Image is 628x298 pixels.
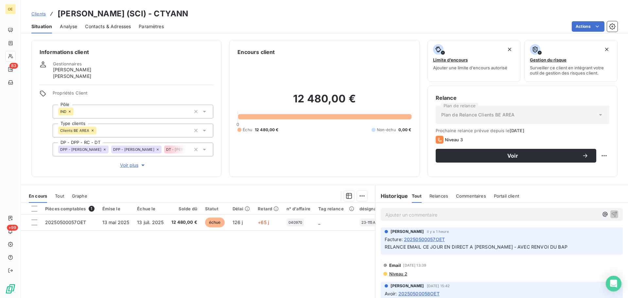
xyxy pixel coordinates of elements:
[171,206,197,211] div: Solde dû
[5,284,16,294] img: Logo LeanPay
[456,193,486,199] span: Commentaires
[53,90,213,99] span: Propriétés Client
[9,63,18,69] span: 83
[441,112,515,118] span: Plan de Relance Clients BE AREA
[102,206,130,211] div: Émise le
[45,219,86,225] span: 20250500057OET
[72,193,87,199] span: Graphe
[398,127,411,133] span: 0,00 €
[205,218,225,227] span: échue
[113,148,154,151] span: DPP - [PERSON_NAME]
[139,23,164,30] span: Paramètres
[53,162,213,169] button: Voir plus
[53,73,91,79] span: [PERSON_NAME]
[233,219,243,225] span: 126 j
[403,263,426,267] span: [DATE] 13:39
[233,206,250,211] div: Délai
[60,148,101,151] span: DPP - [PERSON_NAME]
[7,225,18,231] span: +99
[5,4,16,14] div: OE
[494,193,519,199] span: Portail client
[377,127,396,133] span: Non-échu
[530,57,567,62] span: Gestion du risque
[288,220,302,224] span: 040970
[102,219,130,225] span: 13 mai 2025
[205,206,225,211] div: Statut
[171,219,197,226] span: 12 480,00 €
[53,66,91,73] span: [PERSON_NAME]
[404,236,445,243] span: 20250500057OET
[389,263,401,268] span: Email
[385,290,397,297] span: Avoir :
[58,8,188,20] h3: [PERSON_NAME] (SCI) - CTYANN
[427,40,521,82] button: Limite d’encoursAjouter une limite d’encours autorisé
[398,290,440,297] span: 20250500058OET
[318,219,320,225] span: _
[572,21,604,32] button: Actions
[427,284,450,288] span: [DATE] 15:42
[389,271,407,276] span: Niveau 2
[237,48,275,56] h6: Encours client
[237,92,411,112] h2: 12 480,00 €
[436,149,596,163] button: Voir
[60,110,66,114] span: IND
[436,128,609,133] span: Prochaine relance prévue depuis le
[510,128,524,133] span: [DATE]
[444,153,582,158] span: Voir
[318,206,352,211] div: Tag relance
[45,206,95,212] div: Pièces comptables
[120,162,146,168] span: Voir plus
[433,65,507,70] span: Ajouter une limite d’encours autorisé
[40,48,213,56] h6: Informations client
[89,206,95,212] span: 1
[85,23,131,30] span: Contacts & Adresses
[385,236,403,243] span: Facture :
[391,229,424,235] span: [PERSON_NAME]
[412,193,422,199] span: Tout
[385,244,567,250] span: RELANCE EMAIL CE JOUR EN DIRECT A [PERSON_NAME] - AVEC RENVOI DU BAP
[31,23,52,30] span: Situation
[166,148,205,151] span: DT - [PERSON_NAME]
[359,206,392,211] div: désignation
[96,128,102,133] input: Ajouter une valeur
[31,11,46,16] span: Clients
[29,193,47,199] span: En cours
[445,137,463,142] span: Niveau 3
[255,127,279,133] span: 12 480,00 €
[60,129,89,132] span: Clients BE AREA
[258,219,269,225] span: +65 j
[243,127,252,133] span: Échu
[287,206,310,211] div: n° d'affaire
[74,109,79,114] input: Ajouter une valeur
[391,283,424,289] span: [PERSON_NAME]
[137,219,164,225] span: 13 juil. 2025
[427,230,449,234] span: il y a 1 heure
[137,206,164,211] div: Échue le
[60,23,77,30] span: Analyse
[433,57,468,62] span: Limite d’encours
[53,61,82,66] span: Gestionnaires
[55,193,64,199] span: Tout
[606,276,621,291] div: Open Intercom Messenger
[236,122,239,127] span: 0
[375,192,408,200] h6: Historique
[530,65,612,76] span: Surveiller ce client en intégrant votre outil de gestion des risques client.
[31,10,46,17] a: Clients
[429,193,448,199] span: Relances
[185,147,191,152] input: Ajouter une valeur
[258,206,279,211] div: Retard
[524,40,618,82] button: Gestion du risqueSurveiller ce client en intégrant votre outil de gestion des risques client.
[361,220,390,224] span: 23-115A - EXTENSION PÂTISSERIE
[436,94,609,102] h6: Relance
